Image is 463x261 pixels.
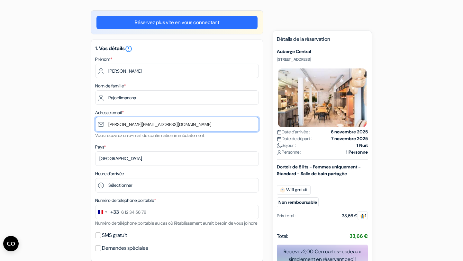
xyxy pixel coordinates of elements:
input: 6 12 34 56 78 [95,205,259,219]
button: Change country, selected France (+33) [95,205,119,219]
span: Séjour : [277,142,296,149]
b: Dortoir de 8 lits - Femmes uniquement - Standard - Salle de bain partagée [277,164,361,176]
strong: 33,66 € [350,233,368,239]
a: error_outline [125,45,132,52]
label: SMS gratuit [102,231,127,240]
strong: 1 Personne [346,149,368,156]
label: Numéro de telephone portable [95,197,156,204]
h5: 1. Vos détails [95,45,259,53]
span: Date d'arrivée : [277,129,310,135]
small: Non remboursable [277,197,319,207]
h5: Auberge Central [277,49,368,54]
label: Prénom [95,56,112,63]
img: calendar.svg [277,137,282,141]
label: Adresse email [95,109,124,116]
label: Demandes spéciales [102,244,148,253]
label: Nom de famille [95,83,126,89]
div: 33,66 € [342,212,368,219]
i: error_outline [125,45,132,53]
input: Entrez votre prénom [95,64,259,78]
img: calendar.svg [277,130,282,135]
img: user_icon.svg [277,150,282,155]
span: Total: [277,232,288,240]
a: Réservez plus vite en vous connectant [96,16,258,29]
p: [STREET_ADDRESS] [277,57,368,62]
small: Numéro de téléphone portable au cas où l'établissement aurait besoin de vous joindre [95,220,257,226]
img: free_wifi.svg [280,187,285,193]
small: Vous recevrez un e-mail de confirmation immédiatement [95,132,204,138]
span: 1 [358,211,368,220]
img: moon.svg [277,143,282,148]
img: guest.svg [360,214,365,219]
h5: Détails de la réservation [277,36,368,46]
input: Entrer adresse e-mail [95,117,259,131]
span: Personne : [277,149,301,156]
span: 2,00 € [303,248,318,255]
div: Prix total : [277,212,296,219]
strong: 6 novembre 2025 [331,129,368,135]
label: Pays [95,144,106,150]
span: Date de départ : [277,135,312,142]
div: +33 [110,208,119,216]
strong: 7 novembre 2025 [331,135,368,142]
strong: 1 Nuit [357,142,368,149]
button: Ouvrir le widget CMP [3,236,19,251]
input: Entrer le nom de famille [95,90,259,105]
label: Heure d'arrivée [95,170,124,177]
span: Wifi gratuit [277,185,311,195]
